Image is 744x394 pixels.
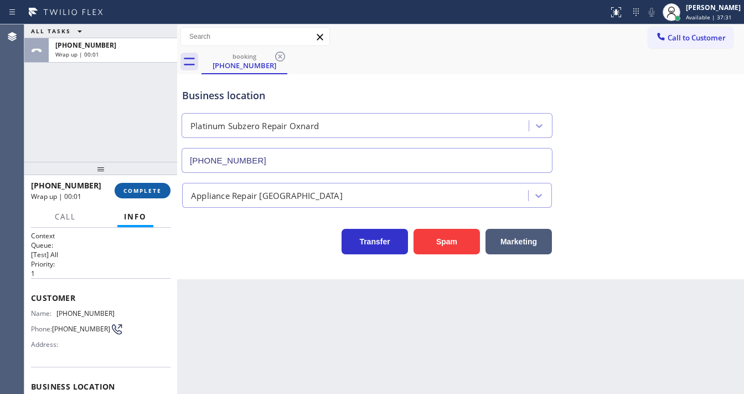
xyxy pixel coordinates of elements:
span: [PHONE_NUMBER] [31,180,101,191]
button: Spam [414,229,480,254]
div: (213) 513-4356 [203,49,286,73]
span: Phone: [31,325,52,333]
span: ALL TASKS [31,27,71,35]
span: Address: [31,340,60,349]
span: Wrap up | 00:01 [55,50,99,58]
div: Business location [182,88,552,103]
span: Name: [31,309,56,318]
button: Info [117,206,153,228]
h1: Context [31,231,170,241]
button: Marketing [485,229,552,254]
p: [Test] All [31,250,170,259]
button: Mute [644,4,659,20]
input: Search [181,28,329,45]
span: Call to Customer [668,33,726,43]
span: Info [124,212,147,222]
span: Wrap up | 00:01 [31,192,81,201]
span: COMPLETE [123,187,162,195]
div: Appliance Repair [GEOGRAPHIC_DATA] [191,189,343,202]
div: booking [203,52,286,60]
div: Platinum Subzero Repair Oxnard [190,120,319,132]
button: Call [48,206,82,228]
span: [PHONE_NUMBER] [56,309,115,318]
div: [PERSON_NAME] [686,3,741,12]
div: [PHONE_NUMBER] [203,60,286,70]
input: Phone Number [182,148,552,173]
span: Available | 37:31 [686,13,732,21]
h2: Queue: [31,241,170,250]
span: Customer [31,293,170,303]
span: [PHONE_NUMBER] [55,40,116,50]
button: Call to Customer [648,27,733,48]
button: ALL TASKS [24,24,93,38]
span: Business location [31,381,170,392]
span: [PHONE_NUMBER] [52,325,110,333]
button: COMPLETE [115,183,170,198]
p: 1 [31,269,170,278]
span: Call [55,212,76,222]
h2: Priority: [31,259,170,269]
button: Transfer [342,229,408,254]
